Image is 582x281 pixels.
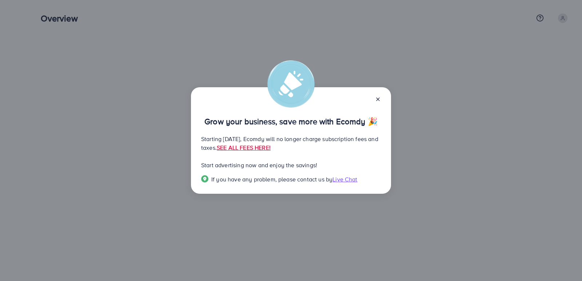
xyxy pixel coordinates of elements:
[201,161,381,169] p: Start advertising now and enjoy the savings!
[201,135,381,152] p: Starting [DATE], Ecomdy will no longer charge subscription fees and taxes.
[201,117,381,126] p: Grow your business, save more with Ecomdy 🎉
[211,175,332,183] span: If you have any problem, please contact us by
[217,144,271,152] a: SEE ALL FEES HERE!
[267,60,315,108] img: alert
[332,175,357,183] span: Live Chat
[201,175,208,182] img: Popup guide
